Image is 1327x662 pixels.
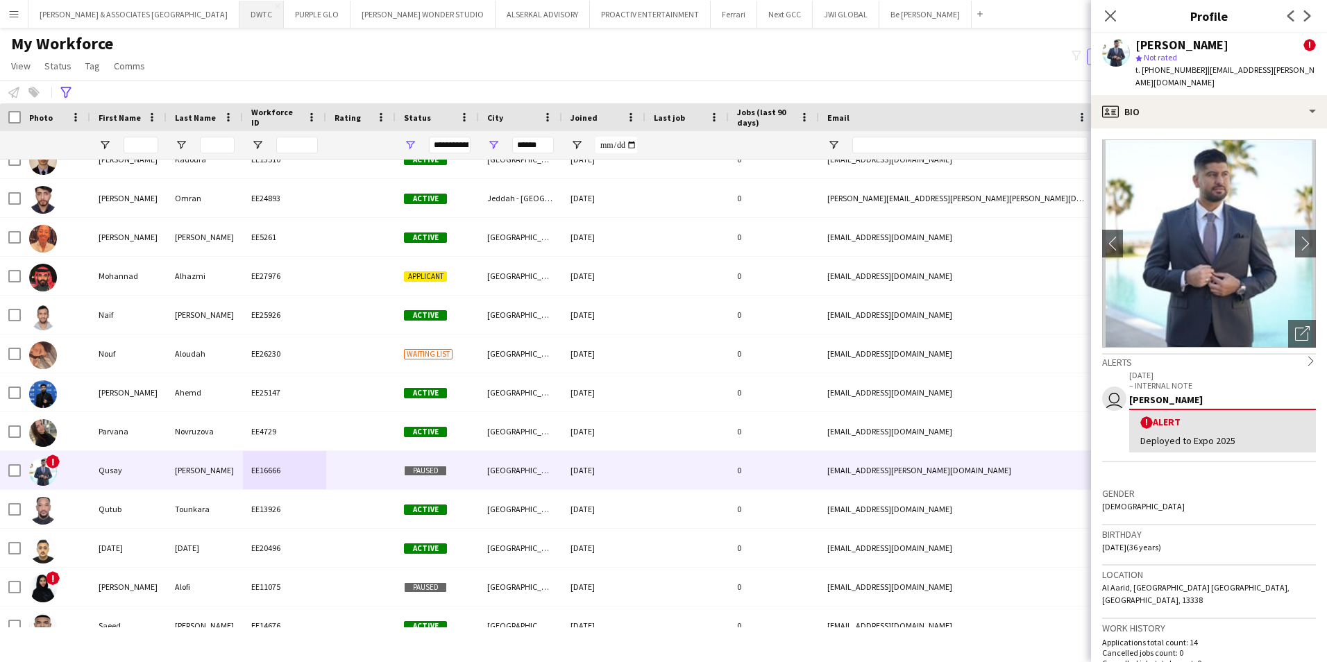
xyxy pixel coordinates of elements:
[729,140,819,178] div: 0
[819,606,1097,645] div: [EMAIL_ADDRESS][DOMAIN_NAME]
[243,568,326,606] div: EE11075
[99,112,141,123] span: First Name
[757,1,813,28] button: Next GCC
[243,218,326,256] div: EE5261
[570,112,598,123] span: Joined
[90,257,167,295] div: Mohannad
[404,112,431,123] span: Status
[167,179,243,217] div: Omran
[819,490,1097,528] div: [EMAIL_ADDRESS][DOMAIN_NAME]
[729,296,819,334] div: 0
[404,310,447,321] span: Active
[1091,7,1327,25] h3: Profile
[29,264,57,291] img: Mohannad Alhazmi
[167,257,243,295] div: Alhazmi
[167,334,243,373] div: Aloudah
[562,606,645,645] div: [DATE]
[1288,320,1316,348] div: Open photos pop-in
[729,257,819,295] div: 0
[479,334,562,373] div: [GEOGRAPHIC_DATA]
[590,1,711,28] button: PROACTIV ENTERTAINMENT
[1102,501,1185,511] span: [DEMOGRAPHIC_DATA]
[29,536,57,563] img: ramadan ramadan
[1135,39,1228,51] div: [PERSON_NAME]
[167,568,243,606] div: Alofi
[243,412,326,450] div: EE4729
[404,466,447,476] span: Paused
[819,179,1097,217] div: [PERSON_NAME][EMAIL_ADDRESS][PERSON_NAME][PERSON_NAME][DOMAIN_NAME]
[243,451,326,489] div: EE16666
[44,60,71,72] span: Status
[819,373,1097,411] div: [EMAIL_ADDRESS][DOMAIN_NAME]
[819,140,1097,178] div: [EMAIL_ADDRESS][DOMAIN_NAME]
[819,568,1097,606] div: [EMAIL_ADDRESS][DOMAIN_NAME]
[6,57,36,75] a: View
[479,451,562,489] div: [GEOGRAPHIC_DATA]
[729,412,819,450] div: 0
[479,218,562,256] div: [GEOGRAPHIC_DATA]
[175,112,216,123] span: Last Name
[29,341,57,369] img: Nouf Aloudah
[46,455,60,468] span: !
[11,33,113,54] span: My Workforce
[1129,380,1316,391] p: – INTERNAL NOTE
[1102,582,1290,605] span: Al Aarid, [GEOGRAPHIC_DATA] [GEOGRAPHIC_DATA], [GEOGRAPHIC_DATA], 13338
[243,490,326,528] div: EE13926
[243,296,326,334] div: EE25926
[404,349,453,359] span: Waiting list
[29,613,57,641] img: Saeed Jaber
[29,225,57,253] img: Mohamoud Yaqub
[251,107,301,128] span: Workforce ID
[29,186,57,214] img: Mohammed Omran
[167,529,243,567] div: [DATE]
[479,373,562,411] div: [GEOGRAPHIC_DATA]
[167,373,243,411] div: Ahemd
[711,1,757,28] button: Ferrari
[1144,52,1177,62] span: Not rated
[167,140,243,178] div: Kadoura
[562,490,645,528] div: [DATE]
[729,568,819,606] div: 0
[487,112,503,123] span: City
[167,451,243,489] div: [PERSON_NAME]
[819,412,1097,450] div: [EMAIL_ADDRESS][DOMAIN_NAME]
[1140,434,1305,447] div: Deployed to Expo 2025
[819,257,1097,295] div: [EMAIL_ADDRESS][DOMAIN_NAME]
[479,257,562,295] div: [GEOGRAPHIC_DATA]
[1102,637,1316,647] p: Applications total count: 14
[1102,528,1316,541] h3: Birthday
[108,57,151,75] a: Comms
[562,568,645,606] div: [DATE]
[1140,416,1153,429] span: !
[819,529,1097,567] div: [EMAIL_ADDRESS][DOMAIN_NAME]
[595,137,637,153] input: Joined Filter Input
[1102,353,1316,368] div: Alerts
[404,582,447,593] span: Paused
[29,380,57,408] img: Omar Ahemd
[562,296,645,334] div: [DATE]
[46,571,60,585] span: !
[90,179,167,217] div: [PERSON_NAME]
[1091,95,1327,128] div: Bio
[39,57,77,75] a: Status
[239,1,284,28] button: DWTC
[879,1,972,28] button: Be [PERSON_NAME]
[819,451,1097,489] div: [EMAIL_ADDRESS][PERSON_NAME][DOMAIN_NAME]
[1140,416,1305,429] div: Alert
[29,147,57,175] img: Mohammed Kadoura
[827,112,850,123] span: Email
[350,1,496,28] button: [PERSON_NAME] WONDER STUDIO
[243,257,326,295] div: EE27976
[562,412,645,450] div: [DATE]
[562,451,645,489] div: [DATE]
[562,218,645,256] div: [DATE]
[167,412,243,450] div: Novruzova
[1129,393,1316,406] div: [PERSON_NAME]
[1129,370,1316,380] p: [DATE]
[404,194,447,204] span: Active
[404,271,447,282] span: Applicant
[729,373,819,411] div: 0
[729,529,819,567] div: 0
[243,373,326,411] div: EE25147
[90,606,167,645] div: Saeed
